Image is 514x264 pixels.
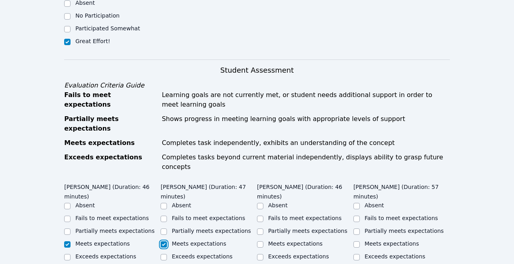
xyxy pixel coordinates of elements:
label: Absent [172,202,191,208]
label: Fails to meet expectations [365,215,438,221]
legend: [PERSON_NAME] (Duration: 57 minutes) [353,180,450,201]
label: Exceeds expectations [365,253,425,260]
label: Partially meets expectations [268,228,347,234]
label: Fails to meet expectations [172,215,245,221]
label: Great Effort! [75,38,110,44]
div: Evaluation Criteria Guide [64,81,450,90]
label: Absent [75,202,95,208]
h3: Student Assessment [64,65,450,76]
legend: [PERSON_NAME] (Duration: 47 minutes) [161,180,257,201]
label: Exceeds expectations [172,253,232,260]
label: Absent [365,202,384,208]
div: Exceeds expectations [64,153,157,172]
label: Absent [268,202,288,208]
label: Meets expectations [172,240,226,247]
legend: [PERSON_NAME] (Duration: 46 minutes) [257,180,353,201]
div: Learning goals are not currently met, or student needs additional support in order to meet learni... [162,90,450,109]
label: Partially meets expectations [365,228,444,234]
label: Fails to meet expectations [75,215,149,221]
div: Completes task independently, exhibits an understanding of the concept [162,138,450,148]
div: Fails to meet expectations [64,90,157,109]
div: Meets expectations [64,138,157,148]
legend: [PERSON_NAME] (Duration: 46 minutes) [64,180,161,201]
label: Partially meets expectations [172,228,251,234]
div: Completes tasks beyond current material independently, displays ability to grasp future concepts [162,153,450,172]
label: Exceeds expectations [268,253,329,260]
label: Exceeds expectations [75,253,136,260]
label: Partially meets expectations [75,228,155,234]
div: Shows progress in meeting learning goals with appropriate levels of support [162,114,450,133]
div: Partially meets expectations [64,114,157,133]
label: No Participation [75,12,120,19]
label: Meets expectations [75,240,130,247]
label: Meets expectations [268,240,323,247]
label: Fails to meet expectations [268,215,341,221]
label: Meets expectations [365,240,419,247]
label: Participated Somewhat [75,25,140,32]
